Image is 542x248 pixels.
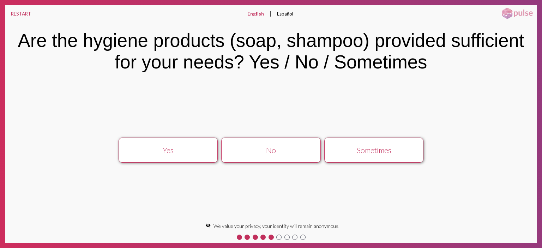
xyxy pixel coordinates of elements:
button: Español [271,5,299,22]
button: English [242,5,270,22]
button: RESTART [5,5,37,22]
mat-icon: visibility_off [206,223,211,228]
button: No [221,138,320,163]
div: Are the hygiene products (soap, shampoo) provided sufficient for your needs? Yes / No / Sometimes [13,30,529,73]
div: Sometimes [330,146,418,155]
div: Yes [124,146,212,155]
button: Yes [119,138,218,163]
div: No [227,146,315,155]
img: pulsehorizontalsmall.png [500,7,535,20]
button: Sometimes [324,138,423,163]
span: We value your privacy, your identity will remain anonymous. [213,223,339,229]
